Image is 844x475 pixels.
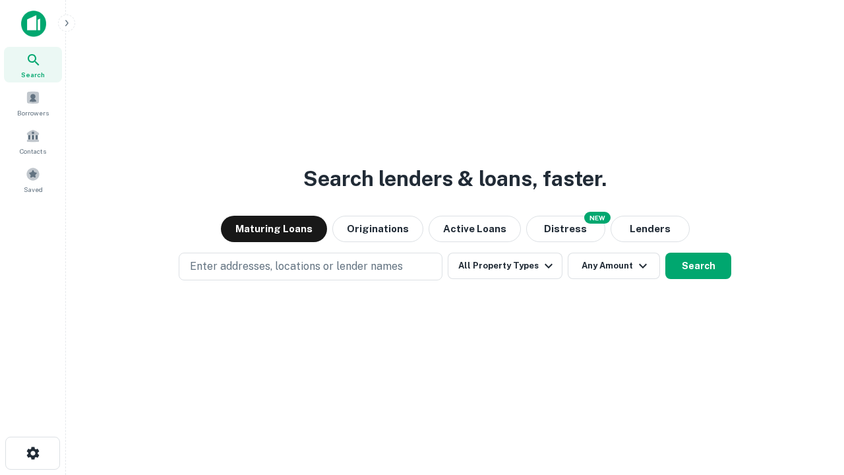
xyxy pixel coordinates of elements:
[429,216,521,242] button: Active Loans
[778,369,844,433] iframe: Chat Widget
[4,85,62,121] a: Borrowers
[4,123,62,159] a: Contacts
[20,146,46,156] span: Contacts
[584,212,611,224] div: NEW
[332,216,423,242] button: Originations
[21,69,45,80] span: Search
[568,253,660,279] button: Any Amount
[190,259,403,274] p: Enter addresses, locations or lender names
[665,253,731,279] button: Search
[21,11,46,37] img: capitalize-icon.png
[4,162,62,197] a: Saved
[611,216,690,242] button: Lenders
[221,216,327,242] button: Maturing Loans
[526,216,605,242] button: Search distressed loans with lien and other non-mortgage details.
[448,253,562,279] button: All Property Types
[24,184,43,195] span: Saved
[179,253,442,280] button: Enter addresses, locations or lender names
[4,47,62,82] a: Search
[303,163,607,195] h3: Search lenders & loans, faster.
[17,108,49,118] span: Borrowers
